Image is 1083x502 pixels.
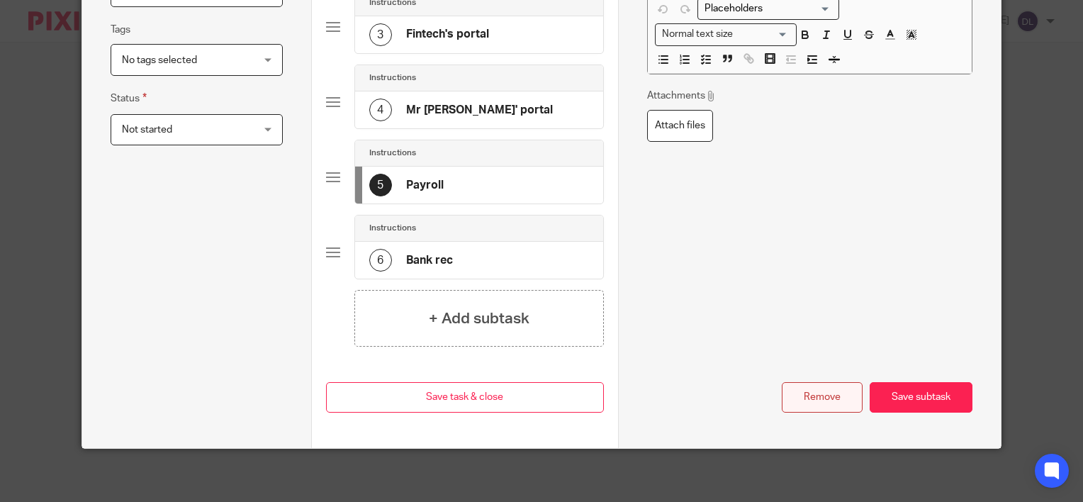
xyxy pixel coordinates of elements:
h4: Fintech's portal [406,27,489,42]
label: Tags [111,23,130,37]
div: Search for option [655,23,797,45]
input: Search for option [700,1,831,16]
div: Text styles [655,23,797,45]
h4: Instructions [369,223,416,234]
div: 5 [369,174,392,196]
span: Not started [122,125,172,135]
h4: Payroll [406,178,444,193]
h4: + Add subtask [429,308,529,330]
h4: Instructions [369,147,416,159]
h4: Mr [PERSON_NAME]' portal [406,103,553,118]
input: Search for option [737,27,788,42]
button: Save subtask [870,382,972,413]
h4: Instructions [369,72,416,84]
button: Remove [782,382,863,413]
div: 3 [369,23,392,46]
div: 4 [369,99,392,121]
span: No tags selected [122,55,197,65]
p: Attachments [647,89,716,103]
h4: Bank rec [406,253,453,268]
div: 6 [369,249,392,272]
label: Attach files [647,110,713,142]
span: Normal text size [658,27,736,42]
button: Save task & close [326,382,604,413]
label: Status [111,90,147,106]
